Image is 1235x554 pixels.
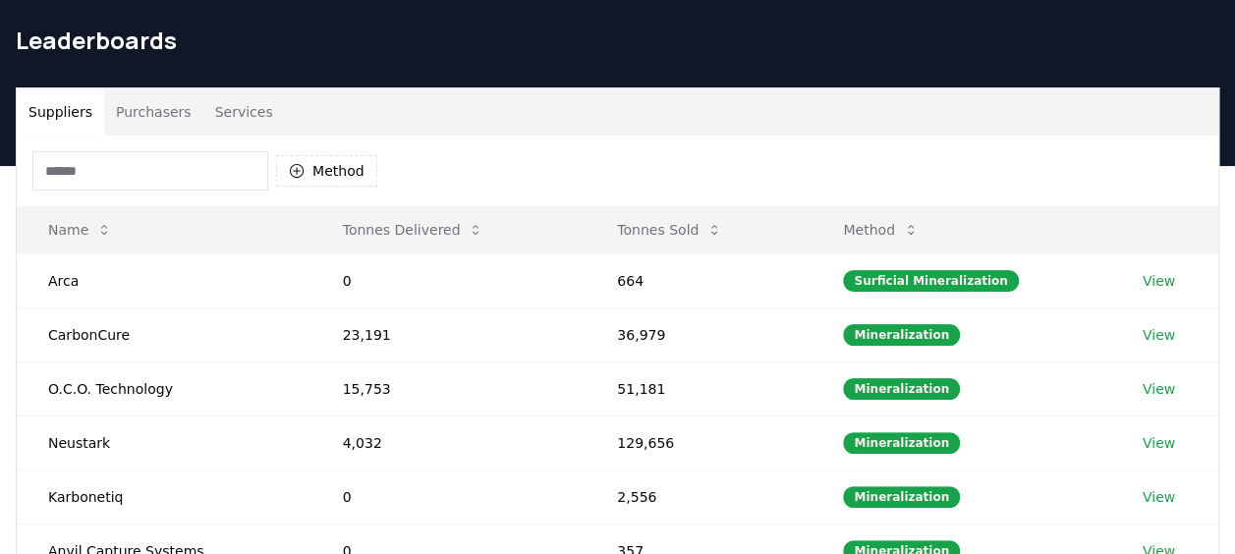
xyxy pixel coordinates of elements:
[104,88,203,136] button: Purchasers
[827,210,934,249] button: Method
[586,415,812,470] td: 129,656
[843,324,960,346] div: Mineralization
[311,470,587,524] td: 0
[276,155,377,187] button: Method
[17,253,311,307] td: Arca
[1143,379,1175,399] a: View
[327,210,500,249] button: Tonnes Delivered
[1143,487,1175,507] a: View
[17,88,104,136] button: Suppliers
[311,253,587,307] td: 0
[843,270,1018,292] div: Surficial Mineralization
[17,307,311,361] td: CarbonCure
[311,415,587,470] td: 4,032
[586,470,812,524] td: 2,556
[17,361,311,415] td: O.C.O. Technology
[586,361,812,415] td: 51,181
[311,361,587,415] td: 15,753
[203,88,285,136] button: Services
[1143,325,1175,345] a: View
[1143,433,1175,453] a: View
[586,253,812,307] td: 664
[17,470,311,524] td: Karbonetiq
[1143,271,1175,291] a: View
[601,210,738,249] button: Tonnes Sold
[32,210,128,249] button: Name
[17,415,311,470] td: Neustark
[16,25,1219,56] h1: Leaderboards
[843,378,960,400] div: Mineralization
[586,307,812,361] td: 36,979
[843,486,960,508] div: Mineralization
[843,432,960,454] div: Mineralization
[311,307,587,361] td: 23,191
